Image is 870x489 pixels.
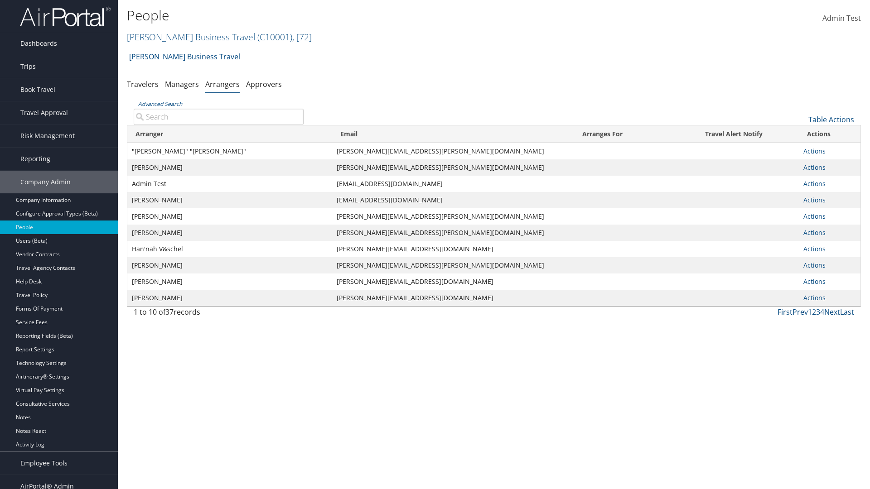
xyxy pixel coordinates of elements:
h1: People [127,6,616,25]
td: [PERSON_NAME] [127,257,332,273]
span: Reporting [20,148,50,170]
th: Travel Alert Notify: activate to sort column ascending [669,125,799,143]
span: Trips [20,55,36,78]
span: Company Admin [20,171,71,193]
span: Risk Management [20,125,75,147]
a: Last [840,307,854,317]
a: Actions [803,163,826,172]
a: Table Actions [808,115,854,125]
th: Actions [799,125,860,143]
a: Admin Test [822,5,861,33]
a: Actions [803,196,826,204]
a: Next [824,307,840,317]
img: airportal-logo.png [20,6,111,27]
span: Travel Approval [20,101,68,124]
a: Approvers [246,79,282,89]
td: [PERSON_NAME][EMAIL_ADDRESS][PERSON_NAME][DOMAIN_NAME] [332,159,574,176]
a: Actions [803,147,826,155]
td: [PERSON_NAME][EMAIL_ADDRESS][PERSON_NAME][DOMAIN_NAME] [332,208,574,225]
a: Actions [803,261,826,269]
a: Prev [793,307,808,317]
a: [PERSON_NAME] Business Travel [129,48,240,66]
a: 2 [812,307,816,317]
span: Dashboards [20,32,57,55]
a: 1 [808,307,812,317]
span: 37 [165,307,174,317]
span: Book Travel [20,78,55,101]
td: [PERSON_NAME] [127,208,332,225]
td: [PERSON_NAME] [127,225,332,241]
a: Advanced Search [138,100,182,108]
span: Admin Test [822,13,861,23]
td: [PERSON_NAME] [127,192,332,208]
a: Actions [803,277,826,286]
td: [PERSON_NAME][EMAIL_ADDRESS][DOMAIN_NAME] [332,273,574,290]
a: 3 [816,307,820,317]
span: , [ 72 ] [292,31,312,43]
input: Advanced Search [134,109,304,125]
td: [PERSON_NAME][EMAIL_ADDRESS][PERSON_NAME][DOMAIN_NAME] [332,143,574,159]
span: Employee Tools [20,452,68,475]
a: Actions [803,179,826,188]
a: First [778,307,793,317]
a: 4 [820,307,824,317]
td: [PERSON_NAME] [127,159,332,176]
td: [PERSON_NAME][EMAIL_ADDRESS][PERSON_NAME][DOMAIN_NAME] [332,257,574,273]
td: "[PERSON_NAME]" "[PERSON_NAME]" [127,143,332,159]
a: Arrangers [205,79,240,89]
td: [PERSON_NAME][EMAIL_ADDRESS][PERSON_NAME][DOMAIN_NAME] [332,225,574,241]
a: Travelers [127,79,159,89]
div: 1 to 10 of records [134,307,304,322]
td: [PERSON_NAME][EMAIL_ADDRESS][DOMAIN_NAME] [332,290,574,306]
th: Arranges For: activate to sort column ascending [574,125,669,143]
a: [PERSON_NAME] Business Travel [127,31,312,43]
td: [EMAIL_ADDRESS][DOMAIN_NAME] [332,176,574,192]
td: Admin Test [127,176,332,192]
td: [PERSON_NAME][EMAIL_ADDRESS][DOMAIN_NAME] [332,241,574,257]
a: Actions [803,293,826,302]
a: Actions [803,228,826,237]
a: Managers [165,79,199,89]
td: [EMAIL_ADDRESS][DOMAIN_NAME] [332,192,574,208]
a: Actions [803,244,826,253]
a: Actions [803,212,826,221]
th: Arranger: activate to sort column descending [127,125,332,143]
td: [PERSON_NAME] [127,273,332,290]
td: [PERSON_NAME] [127,290,332,306]
td: Han'nah V&schel [127,241,332,257]
th: Email: activate to sort column ascending [332,125,574,143]
span: ( C10001 ) [257,31,292,43]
